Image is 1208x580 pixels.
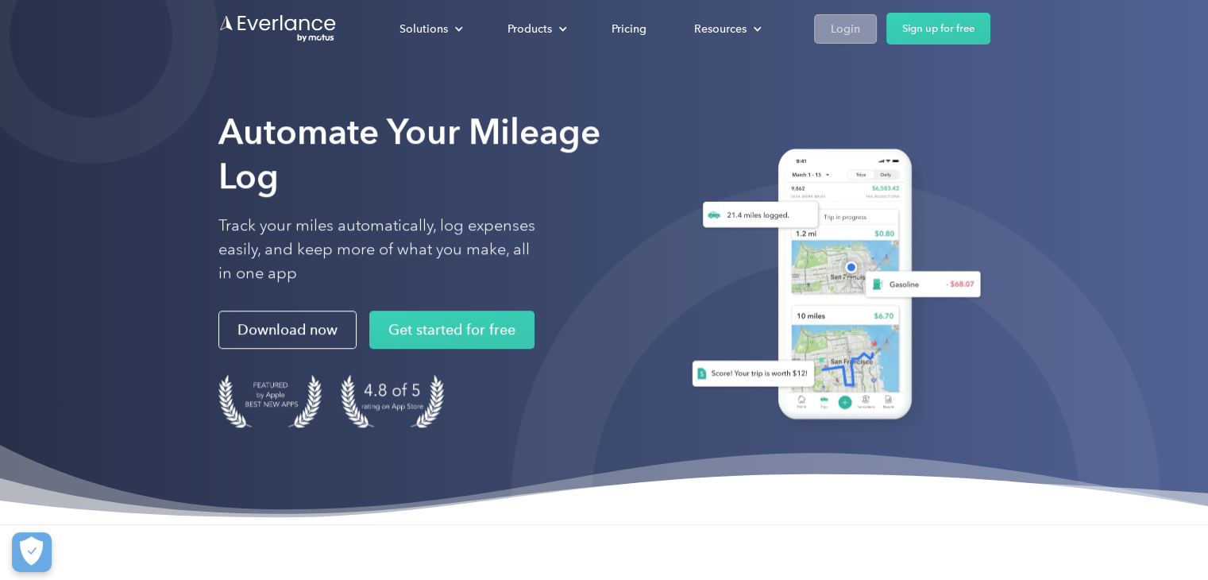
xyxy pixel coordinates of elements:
[218,14,338,44] a: Go to homepage
[218,214,536,285] p: Track your miles automatically, log expenses easily, and keep more of what you make, all in one app
[399,19,448,39] div: Solutions
[886,13,990,44] a: Sign up for free
[508,19,552,39] div: Products
[694,19,747,39] div: Resources
[596,15,662,43] a: Pricing
[673,137,990,438] img: Everlance, mileage tracker app, expense tracking app
[341,374,444,427] img: 4.9 out of 5 stars on the app store
[218,311,357,349] a: Download now
[12,532,52,572] button: Cookies Settings
[831,19,860,39] div: Login
[384,15,476,43] div: Solutions
[369,311,535,349] a: Get started for free
[218,374,322,427] img: Badge for Featured by Apple Best New Apps
[678,15,774,43] div: Resources
[492,15,580,43] div: Products
[218,110,600,197] strong: Automate Your Mileage Log
[612,19,646,39] div: Pricing
[814,14,877,44] a: Login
